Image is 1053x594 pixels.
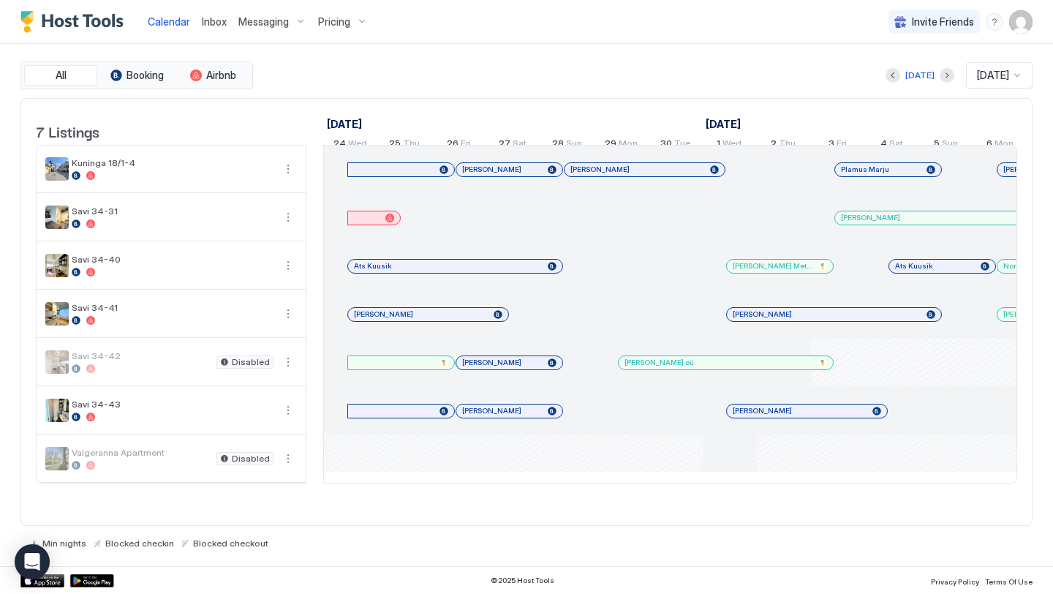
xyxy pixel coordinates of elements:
[45,157,69,181] div: listing image
[354,261,392,271] span: Ats Kuusik
[912,15,974,29] span: Invite Friends
[657,135,694,156] a: September 30, 2025
[36,120,99,142] span: 7 Listings
[660,138,672,153] span: 30
[605,138,616,153] span: 29
[279,257,297,274] button: More options
[619,138,638,153] span: Mon
[20,11,130,33] a: Host Tools Logo
[983,135,1017,156] a: October 6, 2025
[566,138,582,153] span: Sun
[717,138,720,153] span: 1
[934,138,940,153] span: 5
[702,113,744,135] a: October 1, 2025
[148,15,190,28] span: Calendar
[570,165,630,174] span: [PERSON_NAME]
[552,138,564,153] span: 28
[986,138,992,153] span: 6
[45,206,69,229] div: listing image
[713,135,745,156] a: October 1, 2025
[779,138,796,153] span: Thu
[403,138,420,153] span: Thu
[279,353,297,371] button: More options
[279,305,297,323] div: menu
[100,65,173,86] button: Booking
[45,350,69,374] div: listing image
[193,538,268,549] span: Blocked checkout
[462,165,521,174] span: [PERSON_NAME]
[447,138,458,153] span: 26
[674,138,690,153] span: Tue
[45,302,69,326] div: listing image
[513,138,526,153] span: Sat
[279,450,297,467] div: menu
[767,135,799,156] a: October 2, 2025
[206,69,236,82] span: Airbnb
[733,406,792,416] span: [PERSON_NAME]
[841,165,889,174] span: Plamus Marju
[940,68,954,83] button: Next month
[72,206,273,217] span: Savi 34-31
[24,65,97,86] button: All
[994,138,1014,153] span: Mon
[389,138,401,153] span: 25
[977,69,1009,82] span: [DATE]
[825,135,850,156] a: October 3, 2025
[886,68,900,83] button: Previous month
[20,574,64,587] a: App Store
[279,402,297,419] div: menu
[837,138,847,153] span: Fri
[461,138,471,153] span: Fri
[42,538,86,549] span: Min nights
[279,305,297,323] button: More options
[601,135,641,156] a: September 29, 2025
[443,135,475,156] a: September 26, 2025
[624,358,694,367] span: [PERSON_NAME] oü
[72,157,273,168] span: Kuninga 18/1-4
[323,113,366,135] a: September 24, 2025
[462,406,521,416] span: [PERSON_NAME]
[279,402,297,419] button: More options
[148,14,190,29] a: Calendar
[279,208,297,226] button: More options
[318,15,350,29] span: Pricing
[462,358,521,367] span: [PERSON_NAME]
[1009,10,1033,34] div: User profile
[880,138,887,153] span: 4
[279,257,297,274] div: menu
[72,399,273,410] span: Savi 34-43
[56,69,67,82] span: All
[279,450,297,467] button: More options
[495,135,530,156] a: September 27, 2025
[202,14,227,29] a: Inbox
[127,69,164,82] span: Booking
[279,160,297,178] div: menu
[930,135,962,156] a: October 5, 2025
[72,350,211,361] span: Savi 34-42
[330,135,371,156] a: September 24, 2025
[70,574,114,587] a: Google Play Store
[931,573,979,588] a: Privacy Policy
[985,577,1033,586] span: Terms Of Use
[45,254,69,277] div: listing image
[942,138,958,153] span: Sun
[771,138,777,153] span: 2
[72,447,211,458] span: Valgeranna Apartment
[548,135,586,156] a: September 28, 2025
[931,577,979,586] span: Privacy Policy
[733,309,792,319] span: [PERSON_NAME]
[385,135,423,156] a: September 25, 2025
[72,254,273,265] span: Savi 34-40
[45,399,69,422] div: listing image
[903,67,937,84] button: [DATE]
[895,261,933,271] span: Ats Kuusik
[986,13,1003,31] div: menu
[877,135,907,156] a: October 4, 2025
[72,302,273,313] span: Savi 34-41
[202,15,227,28] span: Inbox
[354,309,413,319] span: [PERSON_NAME]
[829,138,834,153] span: 3
[733,261,812,271] span: [PERSON_NAME] Mets OÜ
[279,353,297,371] div: menu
